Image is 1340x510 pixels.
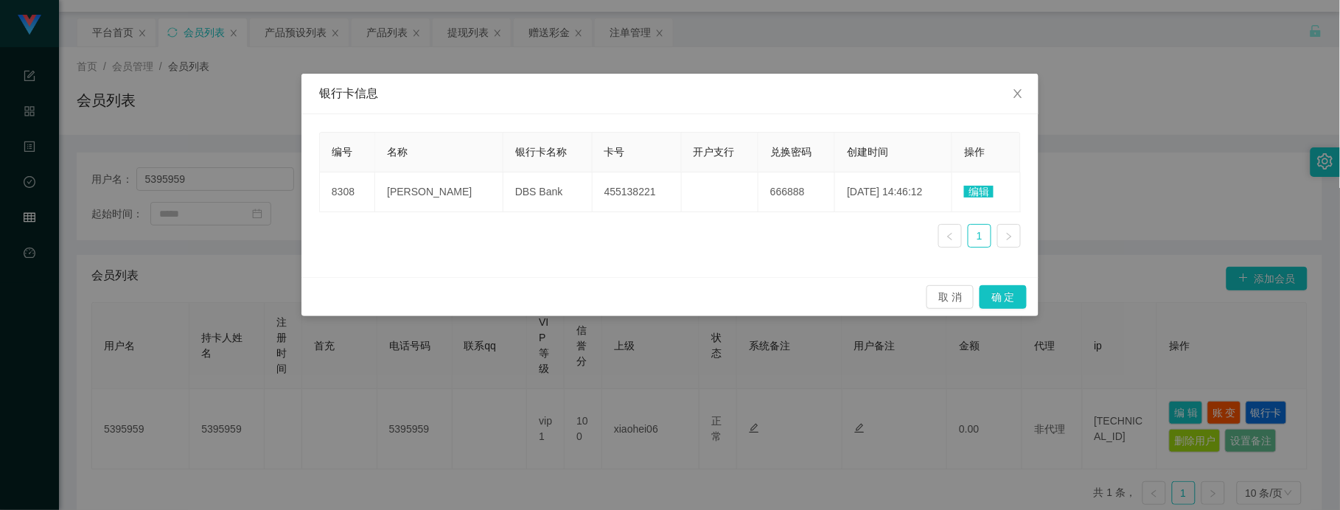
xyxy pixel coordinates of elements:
[927,285,974,309] button: 取 消
[770,146,812,158] span: 兑换密码
[1012,88,1024,99] i: 图标: close
[964,186,994,198] span: 编辑
[938,224,962,248] li: 上一页
[968,224,991,248] li: 1
[997,224,1021,248] li: 下一页
[997,74,1039,115] button: Close
[694,146,735,158] span: 开户支行
[515,186,563,198] span: DBS Bank
[946,232,955,241] i: 图标: left
[980,285,1027,309] button: 确 定
[387,186,472,198] span: [PERSON_NAME]
[964,146,985,158] span: 操作
[770,186,805,198] span: 666888
[604,186,656,198] span: 455138221
[387,146,408,158] span: 名称
[515,146,567,158] span: 银行卡名称
[1005,232,1013,241] i: 图标: right
[969,225,991,247] a: 1
[847,146,888,158] span: 创建时间
[332,146,352,158] span: 编号
[604,146,625,158] span: 卡号
[319,85,1021,102] div: 银行卡信息
[320,172,375,212] td: 8308
[835,172,952,212] td: [DATE] 14:46:12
